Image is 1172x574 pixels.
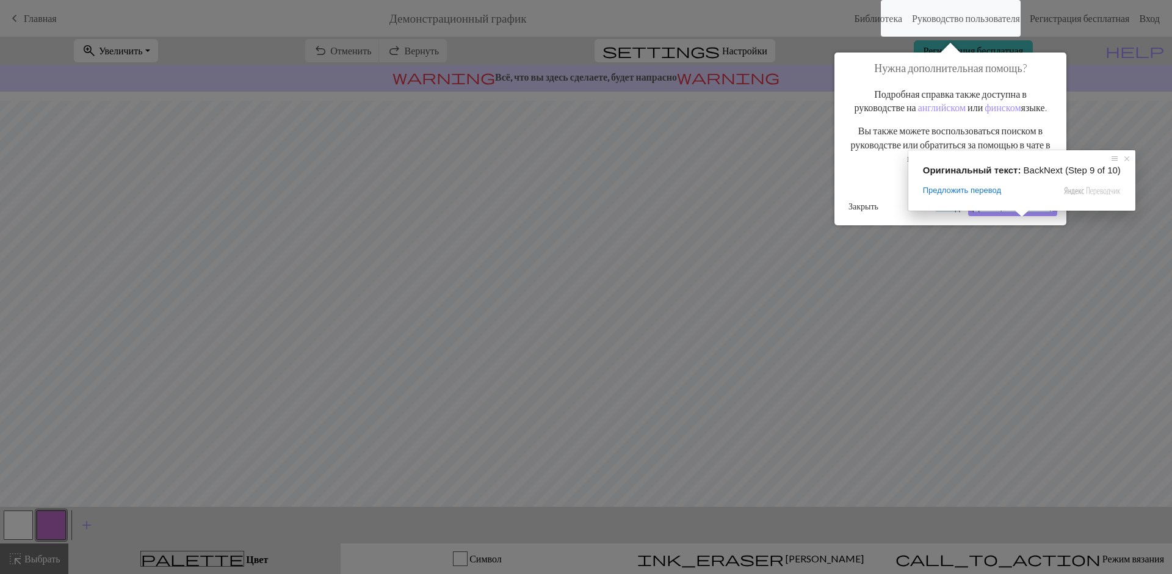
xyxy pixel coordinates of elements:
ya-tr-span: Подробная справка также доступна в руководстве на [855,88,1027,113]
ya-tr-span: языке. [1021,101,1047,113]
a: английском [918,101,966,113]
ya-tr-span: Вы также можете воспользоваться поиском в руководстве или обратиться за помощью в чате в правом н... [850,125,1050,164]
span: Оригинальный текст: [923,165,1021,175]
ya-tr-span: Далее (шаг 9 из 10) [973,200,1052,212]
span: BackNext (Step 9 of 10) [1024,165,1121,175]
h1: Нужна дополнительная помощь? [844,62,1057,75]
button: Закрыть [844,197,883,216]
span: Предложить перевод [923,185,1001,196]
ya-tr-span: Назад [936,200,960,212]
div: Нужна дополнительная помощь? [834,53,1066,225]
a: финском [985,101,1021,113]
ya-tr-span: или [968,101,983,113]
